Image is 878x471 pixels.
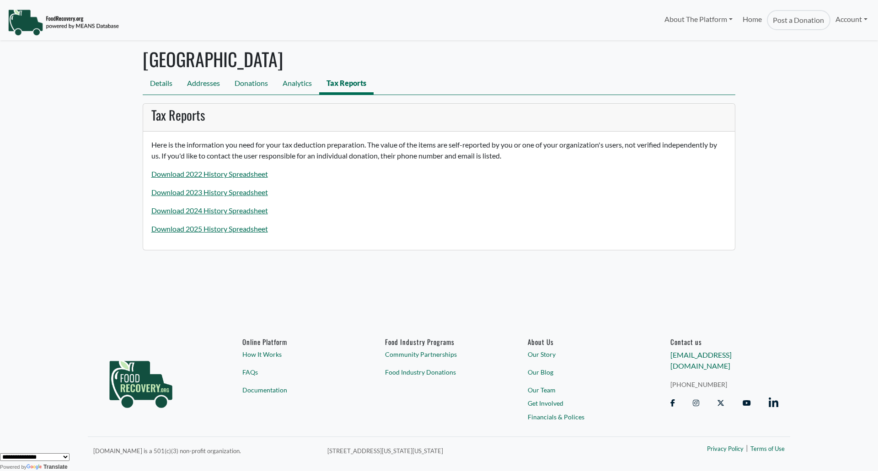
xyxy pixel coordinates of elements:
[151,139,727,161] p: Here is the information you need for your tax deduction preparation. The value of the items are s...
[151,169,268,178] a: Download 2022 History Spreadsheet
[659,10,737,28] a: About The Platform
[27,464,43,471] img: Google Translate
[27,464,68,470] a: Translate
[151,188,268,196] a: Download 2023 History Spreadsheet
[670,380,778,389] a: [PHONE_NUMBER]
[151,224,268,233] a: Download 2025 History Spreadsheet
[528,367,636,377] a: Our Blog
[830,10,873,28] a: Account
[385,338,493,346] h6: Food Industry Programs
[143,48,735,70] h1: [GEOGRAPHIC_DATA]
[143,74,180,95] a: Details
[528,412,636,422] a: Financials & Polices
[385,367,493,377] a: Food Industry Donations
[327,445,609,456] p: [STREET_ADDRESS][US_STATE][US_STATE]
[242,367,350,377] a: FAQs
[151,206,268,215] a: Download 2024 History Spreadsheet
[746,443,748,454] span: |
[100,338,182,424] img: food_recovery_green_logo-76242d7a27de7ed26b67be613a865d9c9037ba317089b267e0515145e5e51427.png
[738,10,767,30] a: Home
[151,107,727,123] h3: Tax Reports
[750,445,785,454] a: Terms of Use
[242,385,350,395] a: Documentation
[319,74,374,95] a: Tax Reports
[670,338,778,346] h6: Contact us
[528,399,636,408] a: Get Involved
[528,385,636,395] a: Our Team
[670,351,732,370] a: [EMAIL_ADDRESS][DOMAIN_NAME]
[227,74,275,95] a: Donations
[93,445,316,456] p: [DOMAIN_NAME] is a 501(c)(3) non-profit organization.
[8,9,119,36] img: NavigationLogo_FoodRecovery-91c16205cd0af1ed486a0f1a7774a6544ea792ac00100771e7dd3ec7c0e58e41.png
[528,350,636,360] a: Our Story
[242,350,350,360] a: How It Works
[242,338,350,346] h6: Online Platform
[385,350,493,360] a: Community Partnerships
[707,445,744,454] a: Privacy Policy
[180,74,227,95] a: Addresses
[528,338,636,346] a: About Us
[767,10,830,30] a: Post a Donation
[275,74,319,95] a: Analytics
